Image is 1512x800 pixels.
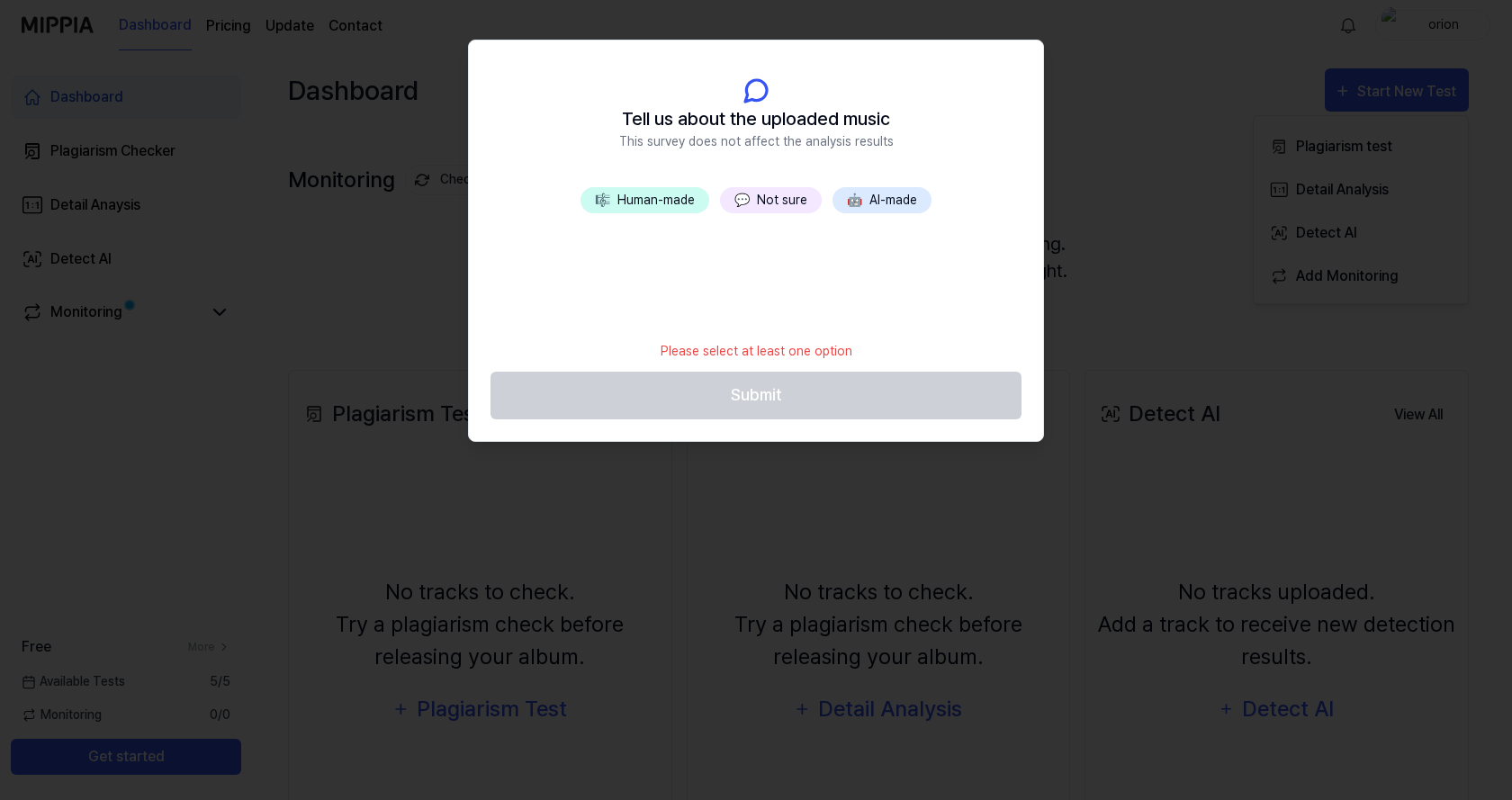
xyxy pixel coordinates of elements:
[720,187,822,213] button: 💬Not sure
[650,331,863,372] div: Please select at least one option
[622,105,890,132] span: Tell us about the uploaded music
[595,193,610,207] span: 🎼
[734,193,750,207] span: 💬
[847,193,862,207] span: 🤖
[619,132,894,151] span: This survey does not affect the analysis results
[832,187,931,213] button: 🤖AI-made
[580,187,709,213] button: 🎼Human-made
